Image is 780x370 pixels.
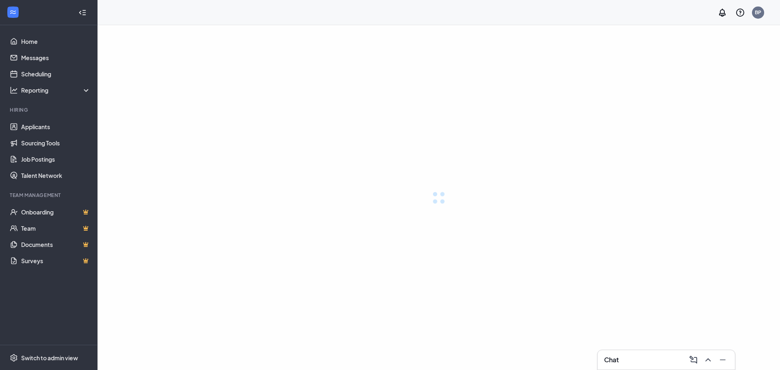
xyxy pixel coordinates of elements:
[21,66,91,82] a: Scheduling
[21,236,91,253] a: DocumentsCrown
[718,355,728,365] svg: Minimize
[686,353,699,366] button: ComposeMessage
[21,119,91,135] a: Applicants
[703,355,713,365] svg: ChevronUp
[78,9,87,17] svg: Collapse
[717,8,727,17] svg: Notifications
[21,135,91,151] a: Sourcing Tools
[21,204,91,220] a: OnboardingCrown
[21,253,91,269] a: SurveysCrown
[21,50,91,66] a: Messages
[21,167,91,184] a: Talent Network
[10,86,18,94] svg: Analysis
[715,353,728,366] button: Minimize
[21,151,91,167] a: Job Postings
[689,355,698,365] svg: ComposeMessage
[755,9,761,16] div: BP
[21,354,78,362] div: Switch to admin view
[701,353,714,366] button: ChevronUp
[10,192,89,199] div: Team Management
[10,106,89,113] div: Hiring
[21,86,91,94] div: Reporting
[21,33,91,50] a: Home
[604,355,619,364] h3: Chat
[9,8,17,16] svg: WorkstreamLogo
[10,354,18,362] svg: Settings
[735,8,745,17] svg: QuestionInfo
[21,220,91,236] a: TeamCrown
